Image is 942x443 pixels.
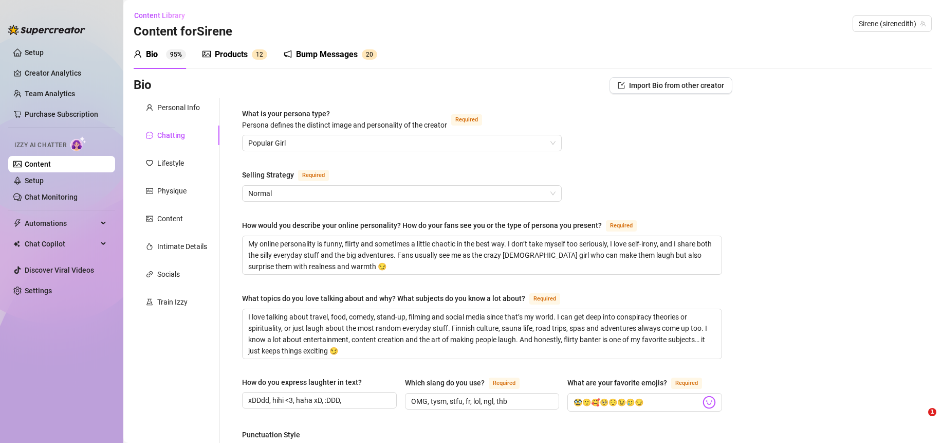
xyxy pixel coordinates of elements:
span: Required [489,378,520,389]
label: How would you describe your online personality? How do your fans see you or the type of persona y... [242,219,648,232]
span: picture [146,215,153,222]
span: experiment [146,298,153,306]
span: Required [529,293,560,305]
span: user [146,104,153,111]
div: Physique [157,185,187,197]
span: Required [451,114,482,126]
span: Import Bio from other creator [629,81,724,90]
div: What topics do you love talking about and why? What subjects do you know a lot about? [242,293,525,304]
span: Normal [248,186,556,201]
div: Bio [146,48,158,61]
span: Required [298,170,329,181]
span: Content Library [134,11,185,20]
span: heart [146,160,153,167]
label: Punctuation Style [242,429,307,440]
div: How would you describe your online personality? How do your fans see you or the type of persona y... [242,220,602,231]
button: Content Library [134,7,193,24]
a: Settings [25,287,52,295]
span: Chat Copilot [25,236,98,252]
div: Bump Messages [296,48,358,61]
div: Which slang do you use? [405,377,485,388]
span: link [146,271,153,278]
textarea: How would you describe your online personality? How do your fans see you or the type of persona y... [243,236,722,274]
sup: 95% [166,49,186,60]
span: Sirene (sirenedith) [859,16,926,31]
span: What is your persona type? [242,110,447,129]
iframe: Intercom live chat [907,408,932,433]
a: Setup [25,48,44,57]
button: Import Bio from other creator [609,77,732,94]
img: svg%3e [703,396,716,409]
input: How do you express laughter in text? [248,395,389,406]
div: Socials [157,269,180,280]
div: Content [157,213,183,224]
span: Persona defines the distinct image and personality of the creator [242,121,447,129]
sup: 12 [252,49,267,60]
a: Chat Monitoring [25,193,78,201]
img: logo-BBDzfeDw.svg [8,25,85,35]
sup: 20 [362,49,377,60]
a: Content [25,160,51,168]
span: Automations [25,215,98,232]
span: user [134,50,142,58]
a: Purchase Subscription [25,106,107,122]
div: Intimate Details [157,241,207,252]
a: Creator Analytics [25,65,107,81]
label: How do you express laughter in text? [242,377,369,388]
span: Izzy AI Chatter [14,140,66,150]
img: Chat Copilot [13,240,20,247]
div: Lifestyle [157,157,184,169]
img: AI Chatter [70,136,86,151]
label: Selling Strategy [242,169,340,181]
span: thunderbolt [13,219,22,227]
span: import [618,82,625,89]
h3: Bio [134,77,152,94]
h3: Content for Sirene [134,24,232,40]
label: Which slang do you use? [405,377,531,389]
div: What are your favorite emojis? [567,377,667,388]
a: Discover Viral Videos [25,266,94,274]
span: 1 [256,51,260,58]
span: Required [671,378,702,389]
span: notification [284,50,292,58]
div: How do you express laughter in text? [242,377,362,388]
div: Products [215,48,248,61]
span: Popular Girl [248,135,556,151]
label: What are your favorite emojis? [567,377,713,389]
div: Train Izzy [157,296,188,308]
input: Which slang do you use? [411,396,551,407]
span: 2 [260,51,263,58]
span: 0 [370,51,373,58]
div: Personal Info [157,102,200,113]
textarea: What topics do you love talking about and why? What subjects do you know a lot about? [243,309,722,359]
input: What are your favorite emojis? [574,396,700,409]
div: Selling Strategy [242,169,294,181]
a: Setup [25,176,44,185]
a: Team Analytics [25,90,75,98]
span: idcard [146,187,153,194]
span: team [920,21,926,27]
span: Required [606,220,637,232]
span: picture [202,50,211,58]
label: What topics do you love talking about and why? What subjects do you know a lot about? [242,292,571,305]
span: 2 [366,51,370,58]
div: Punctuation Style [242,429,300,440]
span: fire [146,243,153,250]
span: 1 [928,408,936,416]
span: message [146,132,153,139]
div: Chatting [157,130,185,141]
